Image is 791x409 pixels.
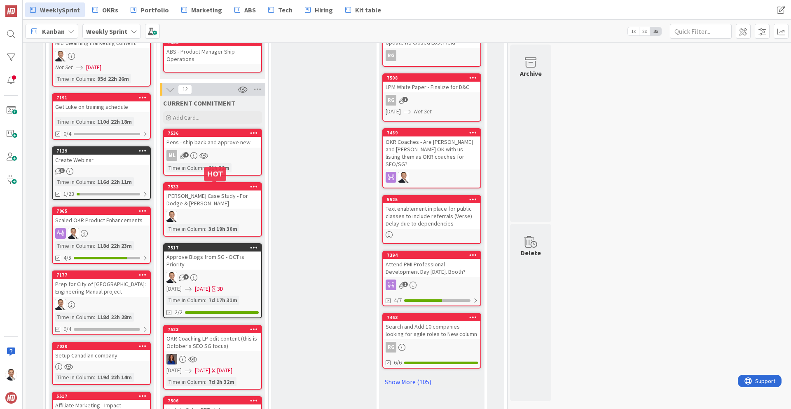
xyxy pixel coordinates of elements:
[166,211,177,222] img: SL
[53,215,150,226] div: Scaled OKR Product Enhancements
[183,152,189,157] span: 1
[195,284,210,293] span: [DATE]
[63,190,74,198] span: 1/23
[650,27,661,35] span: 3x
[68,228,79,239] img: SL
[53,94,150,101] div: 7191
[166,377,205,386] div: Time in Column
[383,95,480,106] div: RG
[168,184,261,190] div: 7533
[53,155,150,165] div: Create Webinar
[86,27,127,35] b: Weekly Sprint
[387,197,480,202] div: 5525
[207,170,223,178] h5: HOT
[17,1,37,11] span: Support
[168,130,261,136] div: 7536
[53,94,150,112] div: 7191Get Luke on training schedule
[55,63,73,71] i: Not Set
[164,326,261,351] div: 7523OKR Coaching LP edit content (this is October's SEO SG focus)
[414,108,432,115] i: Not Set
[383,82,480,92] div: LPM White Paper - Finalize for D&C
[164,150,261,161] div: ML
[164,397,261,404] div: 7506
[87,2,123,17] a: OKRs
[163,99,235,107] span: CURRENT COMMITMENT
[63,325,71,334] span: 0/4
[55,74,94,83] div: Time in Column
[164,244,261,252] div: 7517
[394,296,402,305] span: 4/7
[206,224,239,233] div: 3d 19h 30m
[94,74,95,83] span: :
[387,315,480,320] div: 7463
[382,375,481,388] a: Show More (105)
[383,172,480,183] div: SL
[94,117,95,126] span: :
[383,129,480,169] div: 7489OKR Coaches - Are [PERSON_NAME] and [PERSON_NAME] OK with us listing them as OKR coaches for ...
[206,163,232,172] div: 21h 32m
[53,51,150,61] div: SL
[164,326,261,333] div: 7523
[56,208,150,214] div: 7065
[55,51,66,61] img: SL
[164,190,261,209] div: [PERSON_NAME] Case Study - For Dodge & [PERSON_NAME]
[383,259,480,277] div: Attend PMI Professional Development Day [DATE]. Booth?
[383,74,480,92] div: 7508LPM White Paper - Finalize for D&C
[166,284,182,293] span: [DATE]
[55,299,66,310] img: SL
[383,203,480,229] div: Text enablement in place for public classes to include referrals (Verse) Delay due to dependencies
[94,313,95,322] span: :
[340,2,386,17] a: Kit table
[53,350,150,361] div: Setup Canadian company
[386,107,401,116] span: [DATE]
[59,168,65,173] span: 3
[206,377,236,386] div: 7d 2h 32m
[102,5,118,15] span: OKRs
[387,130,480,136] div: 7489
[55,373,94,382] div: Time in Column
[95,74,131,83] div: 95d 22h 26m
[217,366,232,375] div: [DATE]
[53,207,150,215] div: 7065
[166,272,177,283] img: SL
[386,342,396,353] div: RG
[164,354,261,364] div: SL
[383,314,480,321] div: 7463
[394,358,402,367] span: 6/6
[164,211,261,222] div: SL
[217,284,223,293] div: 3D
[383,129,480,136] div: 7489
[403,97,408,102] span: 1
[166,150,177,161] div: ML
[53,228,150,239] div: SL
[63,254,71,262] span: 4/5
[56,393,150,399] div: 5517
[164,244,261,270] div: 7517Approve Blogs from SG - OCT is Priority
[56,95,150,101] div: 7191
[173,114,199,121] span: Add Card...
[164,129,261,148] div: 7536Pens - ship back and approve new
[166,354,177,364] img: SL
[355,5,381,15] span: Kit table
[95,177,134,186] div: 116d 22h 11m
[168,398,261,404] div: 7506
[126,2,174,17] a: Portfolio
[164,252,261,270] div: Approve Blogs from SG - OCT is Priority
[383,50,480,61] div: RG
[63,129,71,138] span: 0/4
[53,101,150,112] div: Get Luke on training schedule
[40,5,80,15] span: WeeklySprint
[315,5,333,15] span: Hiring
[176,2,227,17] a: Marketing
[55,313,94,322] div: Time in Column
[520,68,542,78] div: Archive
[95,313,134,322] div: 118d 22h 28m
[166,224,205,233] div: Time in Column
[140,5,169,15] span: Portfolio
[53,147,150,155] div: 7129
[168,245,261,251] div: 7517
[383,252,480,259] div: 7394
[53,279,150,297] div: Prep for City of [GEOGRAPHIC_DATA]: Engineering Manual project
[53,38,150,48] div: Microlearning marketing content
[164,137,261,148] div: Pens - ship back and approve new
